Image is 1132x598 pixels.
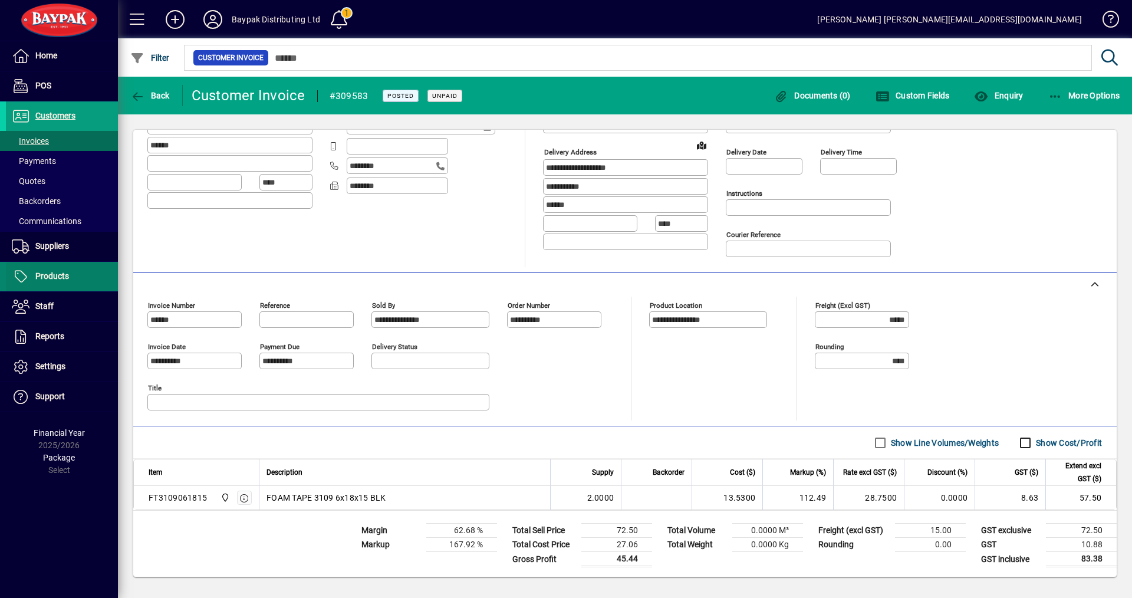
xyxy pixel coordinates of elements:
span: FOAM TAPE 3109 6x18x15 BLK [266,492,386,504]
span: Invoices [12,136,49,146]
mat-label: Delivery date [726,148,766,156]
button: Custom Fields [873,85,953,106]
td: 57.50 [1045,486,1116,510]
button: Profile [194,9,232,30]
mat-label: Reference [260,301,290,310]
div: FT3109061815 [149,492,207,504]
td: 45.44 [581,552,652,567]
td: GST [975,538,1046,552]
span: Communications [12,216,81,226]
div: Baypak Distributing Ltd [232,10,320,29]
td: 27.06 [581,538,652,552]
span: Customer Invoice [198,52,264,64]
span: More Options [1048,91,1120,100]
span: Home [35,51,57,60]
td: 0.00 [895,538,966,552]
button: More Options [1045,85,1123,106]
td: Total Sell Price [506,524,581,538]
mat-label: Payment due [260,343,300,351]
td: Gross Profit [506,552,581,567]
mat-label: Rounding [815,343,844,351]
span: Extend excl GST ($) [1053,459,1101,485]
span: Discount (%) [927,466,968,479]
div: #309583 [330,87,368,106]
span: Suppliers [35,241,69,251]
span: Products [35,271,69,281]
span: Custom Fields [876,91,950,100]
td: GST inclusive [975,552,1046,567]
app-page-header-button: Back [118,85,183,106]
mat-label: Order number [508,301,550,310]
a: Products [6,262,118,291]
span: Backorder [653,466,685,479]
span: Reports [35,331,64,341]
label: Show Line Volumes/Weights [889,437,999,449]
div: 28.7500 [841,492,897,504]
label: Show Cost/Profit [1034,437,1102,449]
span: Item [149,466,163,479]
mat-label: Instructions [726,189,762,198]
span: Enquiry [974,91,1023,100]
td: Total Cost Price [506,538,581,552]
td: Margin [356,524,426,538]
a: Payments [6,151,118,171]
mat-label: Title [148,384,162,392]
mat-label: Invoice date [148,343,186,351]
td: 8.63 [975,486,1045,510]
a: Staff [6,292,118,321]
td: 72.50 [1046,524,1117,538]
td: 0.0000 [904,486,975,510]
button: Add [156,9,194,30]
span: Documents (0) [774,91,851,100]
span: Support [35,392,65,401]
td: 0.0000 Kg [732,538,803,552]
span: Filter [130,53,170,63]
mat-label: Sold by [372,301,395,310]
td: 167.92 % [426,538,497,552]
div: Customer Invoice [192,86,305,105]
span: Financial Year [34,428,85,438]
a: Support [6,382,118,412]
span: Staff [35,301,54,311]
td: Total Weight [662,538,732,552]
a: Invoices [6,131,118,151]
td: Total Volume [662,524,732,538]
mat-label: Delivery time [821,148,862,156]
mat-label: Freight (excl GST) [815,301,870,310]
mat-label: Courier Reference [726,231,781,239]
td: 13.5300 [692,486,762,510]
span: 2.0000 [587,492,614,504]
span: Quotes [12,176,45,186]
td: 10.88 [1046,538,1117,552]
td: Markup [356,538,426,552]
a: Home [6,41,118,71]
mat-label: Delivery status [372,343,417,351]
td: 0.0000 M³ [732,524,803,538]
span: Unpaid [432,92,458,100]
span: Payments [12,156,56,166]
span: Backorders [12,196,61,206]
td: 112.49 [762,486,833,510]
mat-label: Invoice number [148,301,195,310]
a: Backorders [6,191,118,211]
a: Communications [6,211,118,231]
span: Posted [387,92,414,100]
span: POS [35,81,51,90]
a: View on map [692,136,711,155]
span: Rate excl GST ($) [843,466,897,479]
span: Package [43,453,75,462]
td: Rounding [812,538,895,552]
td: GST exclusive [975,524,1046,538]
span: Description [266,466,302,479]
button: Enquiry [971,85,1026,106]
mat-label: Product location [650,301,702,310]
td: 62.68 % [426,524,497,538]
button: Documents (0) [771,85,854,106]
a: Quotes [6,171,118,191]
span: Cost ($) [730,466,755,479]
span: Baypak - Onekawa [218,491,231,504]
span: Back [130,91,170,100]
td: 15.00 [895,524,966,538]
button: Back [127,85,173,106]
a: Settings [6,352,118,382]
